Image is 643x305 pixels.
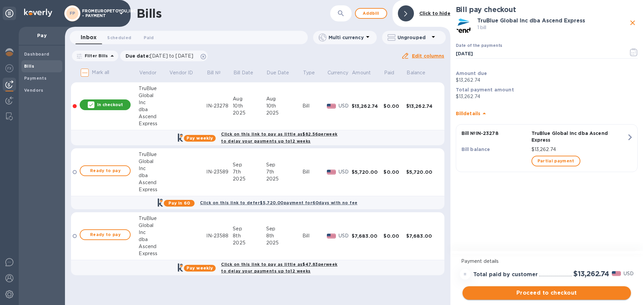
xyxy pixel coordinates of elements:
[328,69,348,76] span: Currency
[70,11,75,16] b: FP
[139,186,169,193] div: Express
[398,34,429,41] p: Ungrouped
[531,156,580,166] button: Partial payment
[24,32,60,39] p: Pay
[329,34,364,41] p: Multi currency
[456,103,638,124] div: Billdetails
[383,169,406,175] div: $0.00
[97,102,123,107] p: In checkout
[187,136,213,141] b: Pay weekly
[407,69,425,76] p: Balance
[352,233,384,239] div: $7,683.00
[233,69,253,76] p: Bill Date
[266,168,302,175] div: 7th
[139,92,169,99] div: Global
[139,222,169,229] div: Global
[24,76,47,81] b: Payments
[462,286,631,300] button: Proceed to checkout
[355,8,387,19] button: Addbill
[266,102,302,109] div: 10th
[221,262,337,274] b: Click on this link to pay as little as $47.83 per week to delay your payments up to 12 weeks
[266,239,302,246] div: 2025
[267,69,289,76] p: Due Date
[139,120,169,127] div: Express
[206,168,233,175] div: IN-23589
[233,168,266,175] div: 7th
[233,109,266,117] div: 2025
[612,271,621,276] img: USD
[352,69,371,76] p: Amount
[473,272,538,278] h3: Total paid by customer
[139,151,169,158] div: TruBlue
[233,69,262,76] span: Bill Date
[266,95,302,102] div: Aug
[80,165,131,176] button: Ready to pay
[139,165,169,172] div: Inc
[384,69,403,76] span: Paid
[412,53,444,59] u: Edit columns
[266,232,302,239] div: 8th
[139,113,169,120] div: Ascend
[456,124,638,172] button: Bill №IN-23278TruBlue Global Inc dba Ascend ExpressBill balance$13,262.74Partial payment
[267,69,298,76] span: Due Date
[461,258,632,265] p: Payment details
[81,33,96,42] span: Inbox
[456,44,502,48] label: Date of the payments
[468,289,626,297] span: Proceed to checkout
[573,270,609,278] h2: $13,262.74
[327,104,336,108] img: USD
[233,225,266,232] div: Sep
[628,18,638,28] button: close
[169,69,193,76] p: Vendor ID
[139,179,169,186] div: Ascend
[339,232,352,239] p: USD
[5,64,13,72] img: Foreign exchange
[168,201,190,206] b: Pay in 60
[207,69,221,76] p: Bill №
[456,5,638,14] h2: Bill pay checkout
[120,51,208,61] div: Due date:[DATE] to [DATE]
[139,99,169,106] div: Inc
[339,102,352,109] p: USD
[352,69,379,76] span: Amount
[139,85,169,92] div: TruBlue
[233,95,266,102] div: Aug
[107,34,131,41] span: Scheduled
[233,232,266,239] div: 8th
[207,69,229,76] span: Bill №
[339,168,352,175] p: USD
[233,239,266,246] div: 2025
[139,215,169,222] div: TruBlue
[461,146,529,153] p: Bill balance
[456,71,487,76] b: Amount due
[169,69,202,76] span: Vendor ID
[456,93,638,100] p: $13,262.74
[92,69,109,76] p: Mark all
[139,236,169,243] div: dba
[139,158,169,165] div: Global
[266,109,302,117] div: 2025
[3,7,16,20] div: Unpin categories
[406,233,438,239] div: $7,683.00
[407,69,434,76] span: Balance
[383,233,406,239] div: $0.00
[233,161,266,168] div: Sep
[206,232,233,239] div: IN-23588
[266,161,302,168] div: Sep
[624,270,634,277] p: USD
[221,132,337,144] b: Click on this link to pay as little as $82.56 per week to delay your payments up to 12 weeks
[139,229,169,236] div: Inc
[302,102,327,109] div: Bill
[266,175,302,182] div: 2025
[406,103,438,109] div: $13,262.74
[24,52,50,57] b: Dashboard
[531,130,627,143] p: TruBlue Global Inc dba Ascend Express
[477,17,585,24] b: TruBlue Global Inc dba Ascend Express
[477,24,628,31] p: 1 bill
[233,175,266,182] div: 2025
[139,106,169,113] div: dba
[460,269,471,280] div: =
[137,6,161,20] h1: Bills
[383,103,406,109] div: $0.00
[187,265,213,271] b: Pay weekly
